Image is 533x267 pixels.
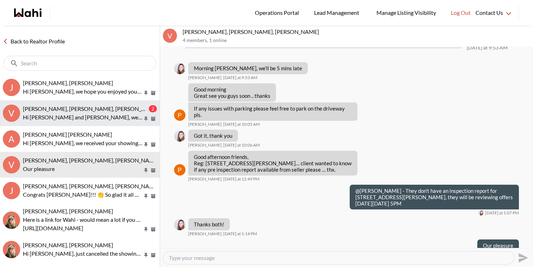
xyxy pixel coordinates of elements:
img: D [3,241,20,258]
button: Archive [149,90,157,96]
div: V [163,29,177,43]
time: 2025-09-07T16:49:06.545Z [223,176,259,182]
button: Archive [149,167,157,173]
div: Paul Sharma [174,109,185,121]
div: David Rodriguez, Barbara [3,212,20,229]
div: Victoria Basova [478,210,484,215]
button: Pin [143,252,149,258]
div: V [3,156,20,173]
time: 2025-09-07T17:07:51.449Z [485,210,519,216]
p: Hi [PERSON_NAME] and [PERSON_NAME], we hope you enjoyed your showings! Did the properties meet yo... [23,113,143,121]
div: Victoria Basova [174,219,185,230]
img: V [174,130,185,142]
p: Our pleasure [23,165,143,173]
div: Victoria Basova [174,63,185,74]
button: Pin [143,116,149,122]
p: Our pleasure [483,242,513,249]
a: Wahi homepage [14,8,42,17]
img: V [478,210,484,215]
div: [DATE] at 9:53 AM [467,45,508,51]
span: Log Out [451,8,471,17]
p: Morning [PERSON_NAME], we’ll be 5 mins late [194,65,302,71]
span: [PERSON_NAME], [PERSON_NAME], [PERSON_NAME] [23,105,159,112]
p: @[PERSON_NAME] - They don't have an inspection report for [STREET_ADDRESS][PERSON_NAME], they wil... [355,188,513,207]
span: [PERSON_NAME] [188,176,222,182]
p: Got it, thank you [194,132,232,139]
div: Paul Sharma [174,164,185,176]
button: Archive [149,193,157,199]
div: Victoria Basova [174,130,185,142]
p: Hi [PERSON_NAME], we received your showing requests - exciting 🎉 . We will be in touch shortly. [23,139,143,147]
span: [PERSON_NAME], [PERSON_NAME], [PERSON_NAME] [23,183,159,189]
p: Hi [PERSON_NAME], just cancelled the showing for [DATE] as requested. Totally understand and just... [23,249,143,258]
p: Here is a link for Wahi - would mean a lot if you could leave us a 5 star review and a bit about ... [23,215,143,224]
span: [PERSON_NAME], [PERSON_NAME] [23,79,113,86]
span: Operations Portal [255,8,301,17]
p: If any issues with parking please feel free to park on the driveway pls. [194,105,352,118]
div: J [3,182,20,199]
button: Pin [143,142,149,148]
p: Good morning Great see you guys soon .. thanks [194,86,270,99]
img: V [174,63,185,74]
time: 2025-09-07T17:14:59.462Z [223,231,257,237]
div: V [3,105,20,122]
button: Pin [143,90,149,96]
p: [PERSON_NAME], [PERSON_NAME], [PERSON_NAME] [183,28,530,35]
span: [PERSON_NAME], [PERSON_NAME] [23,208,113,214]
p: Hi [PERSON_NAME], we hope you enjoyed your showings! Did the properties meet your criteria? What ... [23,87,143,96]
span: Lead Management [314,8,362,17]
span: [PERSON_NAME], [PERSON_NAME], [PERSON_NAME] [23,157,159,164]
div: 2 [149,105,157,112]
div: j [3,79,20,96]
button: Archive [149,252,157,258]
span: [PERSON_NAME] [188,231,222,237]
time: 2025-09-07T14:05:16.921Z [223,121,260,127]
time: 2025-09-07T13:53:47.437Z [223,75,257,81]
button: Pin [143,167,149,173]
button: Pin [143,226,149,232]
img: P [174,164,185,176]
p: Thanks both! [194,221,224,227]
button: Archive [149,226,157,232]
button: Pin [143,193,149,199]
div: A [3,130,20,148]
span: [PERSON_NAME] [188,75,222,81]
p: 4 members , 1 online [183,37,530,43]
span: [PERSON_NAME] [PERSON_NAME] [23,131,112,138]
span: [PERSON_NAME] [188,121,222,127]
img: P [174,109,185,121]
button: Send [514,250,530,266]
span: Manage Listing Visibility [374,8,438,17]
span: [PERSON_NAME], [PERSON_NAME] [23,242,113,248]
button: Archive [149,116,157,122]
input: Search [21,60,140,67]
textarea: Type your message [169,254,508,261]
div: Dileep K, Barb [3,241,20,258]
p: [URL][DOMAIN_NAME] [23,224,143,232]
p: Good afternoon friends, Reg: [STREET_ADDRESS][PERSON_NAME]… client wanted to know if any pre insp... [194,154,352,173]
p: Congrats [PERSON_NAME]!!! 👏 So glad it all worked out. Enjoy your new home. [23,190,143,199]
span: [PERSON_NAME] [188,142,222,148]
time: 2025-09-07T14:06:02.962Z [223,142,260,148]
button: Archive [149,142,157,148]
img: D [3,212,20,229]
img: V [174,219,185,230]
